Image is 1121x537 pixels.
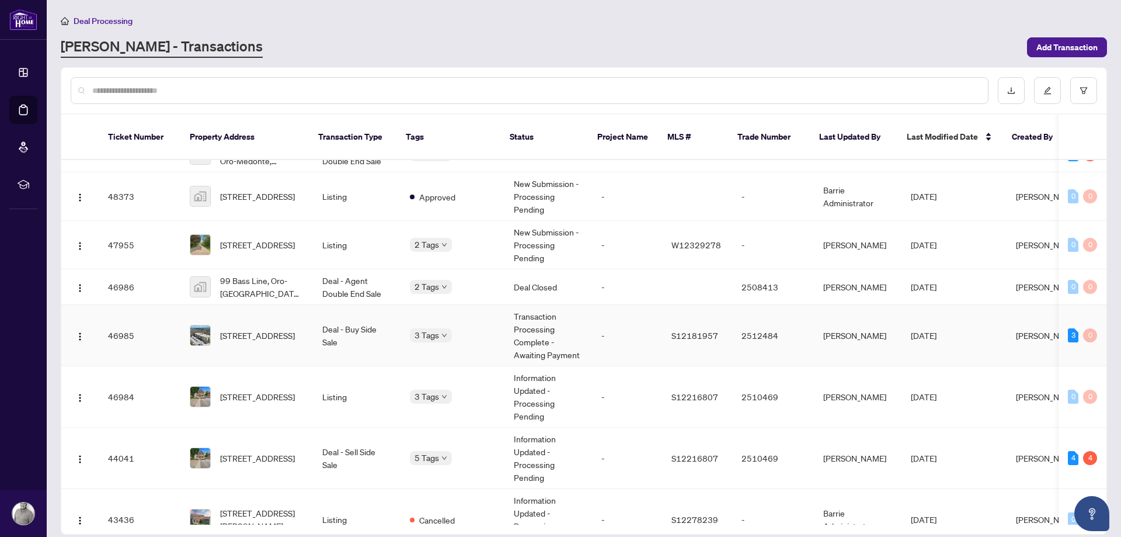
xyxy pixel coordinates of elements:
[1016,392,1079,402] span: [PERSON_NAME]
[1083,328,1097,342] div: 0
[74,16,133,26] span: Deal Processing
[592,172,662,221] td: -
[415,451,439,465] span: 5 Tags
[671,514,718,525] span: S12278239
[1068,189,1078,203] div: 0
[415,328,439,342] span: 3 Tags
[313,428,401,489] td: Deal - Sell Side Sale
[396,115,500,160] th: Tags
[71,449,89,467] button: Logo
[671,392,718,402] span: S12216807
[504,366,592,428] td: Information Updated - Processing Pending
[415,238,439,251] span: 2 Tags
[1002,115,1073,160] th: Created By
[814,269,901,305] td: [PERSON_NAME]
[75,283,85,293] img: Logo
[588,115,658,160] th: Project Name
[500,115,588,160] th: Status
[99,115,180,160] th: Ticket Number
[998,77,1025,104] button: download
[309,115,396,160] th: Transaction Type
[415,390,439,403] span: 3 Tags
[897,115,1002,160] th: Last Modified Date
[1068,512,1078,526] div: 0
[671,330,718,341] span: S12181957
[814,221,901,269] td: [PERSON_NAME]
[907,130,978,143] span: Last Modified Date
[71,235,89,254] button: Logo
[190,186,210,206] img: thumbnail-img
[592,221,662,269] td: -
[99,221,180,269] td: 47955
[1016,453,1079,463] span: [PERSON_NAME]
[220,390,295,403] span: [STREET_ADDRESS]
[180,115,309,160] th: Property Address
[1074,496,1109,531] button: Open asap
[728,115,810,160] th: Trade Number
[1070,77,1097,104] button: filter
[732,305,814,366] td: 2512484
[814,305,901,366] td: [PERSON_NAME]
[75,193,85,202] img: Logo
[441,284,447,290] span: down
[313,366,401,428] td: Listing
[1016,282,1079,292] span: [PERSON_NAME]
[1016,191,1079,202] span: [PERSON_NAME]
[911,330,937,341] span: [DATE]
[99,269,180,305] td: 46986
[415,280,439,293] span: 2 Tags
[732,221,814,269] td: -
[1083,280,1097,294] div: 0
[190,235,210,255] img: thumbnail-img
[732,269,814,305] td: 2508413
[911,282,937,292] span: [DATE]
[1083,238,1097,252] div: 0
[220,274,304,300] span: 99 Bass Line, Oro-[GEOGRAPHIC_DATA], [GEOGRAPHIC_DATA], [GEOGRAPHIC_DATA]
[75,455,85,464] img: Logo
[814,172,901,221] td: Barrie Administrator
[75,241,85,251] img: Logo
[190,387,210,407] img: thumbnail-img
[313,172,401,221] td: Listing
[1016,330,1079,341] span: [PERSON_NAME]
[313,269,401,305] td: Deal - Agent Double End Sale
[504,221,592,269] td: New Submission - Processing Pending
[732,366,814,428] td: 2510469
[658,115,728,160] th: MLS #
[592,428,662,489] td: -
[671,240,721,250] span: W12329278
[441,242,447,248] span: down
[220,329,295,342] span: [STREET_ADDRESS]
[441,455,447,461] span: down
[99,172,180,221] td: 48373
[810,115,897,160] th: Last Updated By
[313,221,401,269] td: Listing
[504,172,592,221] td: New Submission - Processing Pending
[99,366,180,428] td: 46984
[814,366,901,428] td: [PERSON_NAME]
[71,510,89,529] button: Logo
[71,387,89,406] button: Logo
[911,191,937,202] span: [DATE]
[61,37,263,58] a: [PERSON_NAME] - Transactions
[592,305,662,366] td: -
[190,325,210,345] img: thumbnail-img
[220,238,295,251] span: [STREET_ADDRESS]
[814,428,901,489] td: [PERSON_NAME]
[419,514,455,526] span: Cancelled
[190,448,210,468] img: thumbnail-img
[1068,280,1078,294] div: 0
[504,305,592,366] td: Transaction Processing Complete - Awaiting Payment
[99,305,180,366] td: 46985
[190,510,210,529] img: thumbnail-img
[220,190,295,203] span: [STREET_ADDRESS]
[1016,240,1079,250] span: [PERSON_NAME]
[1034,77,1061,104] button: edit
[504,269,592,305] td: Deal Closed
[441,394,447,400] span: down
[1068,328,1078,342] div: 3
[504,428,592,489] td: Information Updated - Processing Pending
[1083,189,1097,203] div: 0
[9,9,37,30] img: logo
[1068,390,1078,404] div: 0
